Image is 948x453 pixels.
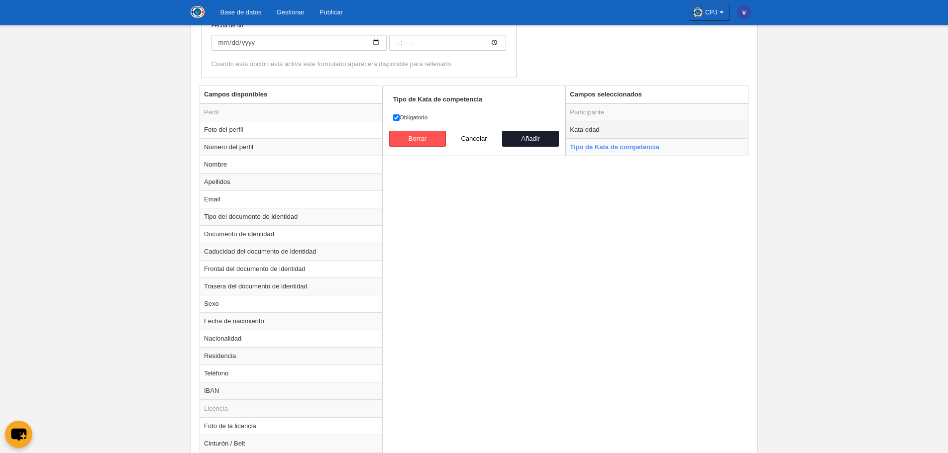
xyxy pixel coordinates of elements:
[389,131,446,147] button: Borrar
[211,21,506,51] label: Fecha de fin
[200,347,382,364] td: Residencia
[693,7,703,17] img: OahAUokjtesP.30x30.jpg
[200,400,382,418] td: Licencia
[200,243,382,260] td: Caducidad del documento de identidad
[211,35,387,51] input: Fecha de fin
[689,4,730,21] a: CPJ
[566,103,748,121] td: Participante
[200,86,382,103] th: Campos disponibles
[200,103,382,121] td: Perfil
[200,435,382,452] td: Cinturón / Belt
[200,330,382,347] td: Nacionalidad
[191,6,205,18] img: CPJ
[200,208,382,225] td: Tipo del documento de identidad
[389,35,506,51] input: Fecha de fin
[200,173,382,190] td: Apellidos
[211,60,506,69] div: Cuando esta opción está activa este formulario aparecerá disponible para rellenarlo
[200,277,382,295] td: Trasera del documento de identidad
[566,86,748,103] th: Campos seleccionados
[200,225,382,243] td: Documento de identidad
[200,190,382,208] td: Email
[566,138,748,156] td: Tipo de Kata de competencia
[200,121,382,138] td: Foto del perfil
[200,417,382,435] td: Foto de la licencia
[200,260,382,277] td: Frontal del documento de identidad
[393,113,555,122] label: Obligatorio
[200,382,382,400] td: IBAN
[705,7,718,17] span: CPJ
[446,131,503,147] button: Cancelar
[200,156,382,173] td: Nombre
[200,138,382,156] td: Número del perfil
[502,131,559,147] button: Añadir
[200,312,382,330] td: Fecha de nacimiento
[566,121,748,138] td: Kata edad
[200,364,382,382] td: Teléfono
[393,95,483,103] strong: Tipo de Kata de competencia
[737,6,750,19] img: c2l6ZT0zMHgzMCZmcz05JnRleHQ9ViZiZz0zOTQ5YWI%3D.png
[5,421,32,448] button: chat-button
[393,114,400,121] input: Obligatorio
[200,295,382,312] td: Sexo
